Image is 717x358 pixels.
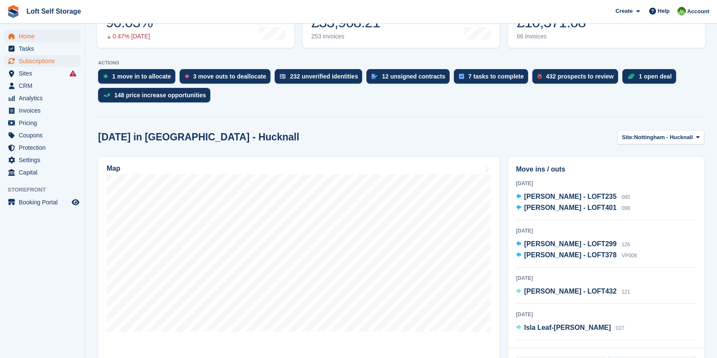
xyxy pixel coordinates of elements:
[621,205,630,211] span: 098
[524,240,617,247] span: [PERSON_NAME] - LOFT299
[4,55,81,67] a: menu
[19,129,70,141] span: Coupons
[19,67,70,79] span: Sites
[639,73,672,80] div: 1 open deal
[7,5,20,18] img: stora-icon-8386f47178a22dfd0bd8f6a31ec36ba5ce8667c1dd55bd0f319d3a0aa187defe.svg
[19,92,70,104] span: Analytics
[621,242,630,247] span: 126
[107,165,120,172] h2: Map
[546,73,614,80] div: 432 prospects to review
[366,69,454,88] a: 12 unsigned contracts
[622,133,634,142] span: Site:
[617,130,704,144] button: Site: Nottingham - Hucknall
[516,323,624,334] a: Isla Leaf-[PERSON_NAME] 027
[185,74,189,79] img: move_outs_to_deallocate_icon-f764333ba52eb49d3ac5e1228854f67142a1ed5810a6f6cc68b1a99e826820c5.svg
[180,69,275,88] a: 3 move outs to deallocate
[4,129,81,141] a: menu
[19,30,70,42] span: Home
[4,142,81,154] a: menu
[459,74,464,79] img: task-75834270c22a3079a89374b754ae025e5fb1db73e45f91037f5363f120a921f8.svg
[524,193,617,200] span: [PERSON_NAME] - LOFT235
[516,274,696,282] div: [DATE]
[516,227,696,235] div: [DATE]
[677,7,686,15] img: James Johnson
[106,33,153,40] div: 0.47% [DATE]
[4,166,81,178] a: menu
[98,88,215,107] a: 148 price increase opportunities
[454,69,532,88] a: 7 tasks to complete
[23,4,84,18] a: Loft Self Storage
[516,286,630,297] a: [PERSON_NAME] - LOFT432 121
[4,92,81,104] a: menu
[524,251,617,259] span: [PERSON_NAME] - LOFT378
[19,142,70,154] span: Protection
[382,73,445,80] div: 12 unsigned contracts
[516,180,696,187] div: [DATE]
[4,154,81,166] a: menu
[517,33,586,40] div: 66 invoices
[114,92,206,99] div: 148 price increase opportunities
[19,43,70,55] span: Tasks
[616,325,624,331] span: 027
[524,324,611,331] span: Isla Leaf-[PERSON_NAME]
[634,133,693,142] span: Nottingham - Hucknall
[98,131,299,143] h2: [DATE] in [GEOGRAPHIC_DATA] - Hucknall
[311,33,380,40] div: 253 invoices
[4,30,81,42] a: menu
[516,164,696,175] h2: Move ins / outs
[516,311,696,318] div: [DATE]
[516,347,696,355] div: [DATE]
[468,73,524,80] div: 7 tasks to complete
[4,80,81,92] a: menu
[621,194,630,200] span: 080
[98,69,180,88] a: 1 move in to allocate
[627,73,635,79] img: deal-1b604bf984904fb50ccaf53a9ad4b4a5d6e5aea283cecdc64d6e3604feb123c2.svg
[524,288,617,295] span: [PERSON_NAME] - LOFT432
[193,73,266,80] div: 3 move outs to deallocate
[19,55,70,67] span: Subscriptions
[19,196,70,208] span: Booking Portal
[19,154,70,166] span: Settings
[290,73,358,80] div: 232 unverified identities
[516,203,630,214] a: [PERSON_NAME] - LOFT401 098
[516,239,630,250] a: [PERSON_NAME] - LOFT299 126
[658,7,670,15] span: Help
[524,204,617,211] span: [PERSON_NAME] - LOFT401
[19,117,70,129] span: Pricing
[4,196,81,208] a: menu
[275,69,367,88] a: 232 unverified identities
[103,93,110,97] img: price_increase_opportunities-93ffe204e8149a01c8c9dc8f82e8f89637d9d84a8eef4429ea346261dce0b2c0.svg
[4,105,81,116] a: menu
[19,80,70,92] span: CRM
[19,166,70,178] span: Capital
[4,67,81,79] a: menu
[280,74,286,79] img: verify_identity-adf6edd0f0f0b5bbfe63781bf79b02c33cf7c696d77639b501bdc392416b5a36.svg
[621,253,637,259] span: VP008
[103,74,108,79] img: move_ins_to_allocate_icon-fdf77a2bb77ea45bf5b3d319d69a93e2d87916cf1d5bf7949dd705db3b84f3ca.svg
[98,60,704,66] p: ACTIONS
[372,74,377,79] img: contract_signature_icon-13c848040528278c33f63329250d36e43548de30e8caae1d1a13099fd9432cc5.svg
[4,117,81,129] a: menu
[687,7,709,16] span: Account
[532,69,622,88] a: 432 prospects to review
[615,7,633,15] span: Create
[621,289,630,295] span: 121
[70,197,81,207] a: Preview store
[112,73,171,80] div: 1 move in to allocate
[70,70,76,77] i: Smart entry sync failures have occurred
[4,43,81,55] a: menu
[19,105,70,116] span: Invoices
[516,192,630,203] a: [PERSON_NAME] - LOFT235 080
[516,250,637,261] a: [PERSON_NAME] - LOFT378 VP008
[622,69,680,88] a: 1 open deal
[537,74,542,79] img: prospect-51fa495bee0391a8d652442698ab0144808aea92771e9ea1ae160a38d050c398.svg
[8,186,85,194] span: Storefront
